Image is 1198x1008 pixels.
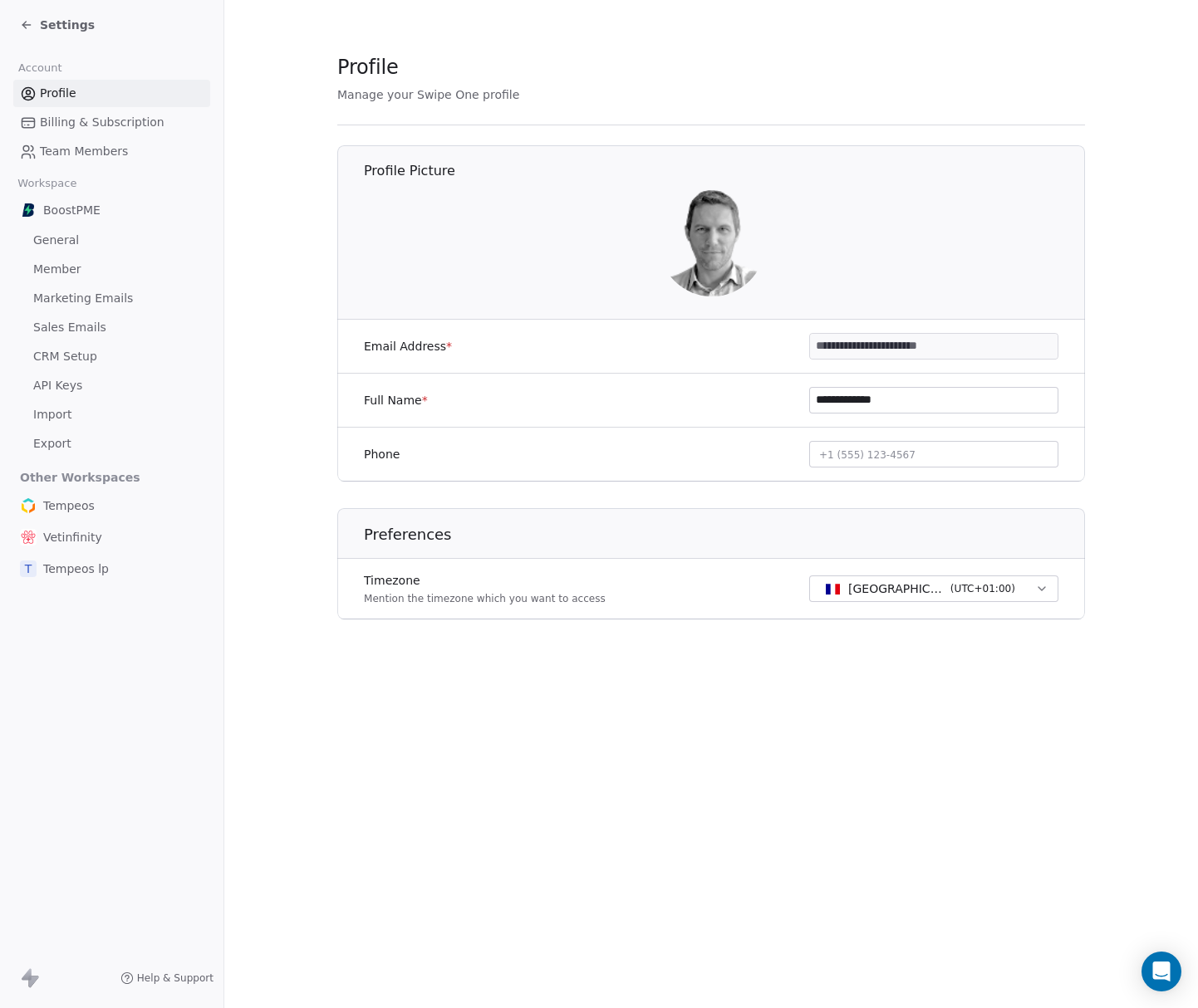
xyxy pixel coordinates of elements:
[950,581,1015,596] span: ( UTC+01:00 )
[43,560,109,577] span: Tempeos lp
[364,338,452,355] label: Email Address
[40,17,95,33] span: Settings
[33,377,82,394] span: API Keys
[43,202,101,218] span: BoostPME
[20,497,37,514] img: icon-tempeos-512.png
[364,446,400,462] label: Phone
[13,256,210,283] a: Member
[33,290,133,307] span: Marketing Emails
[13,464,147,491] span: Other Workspaces
[848,580,944,597] span: [GEOGRAPHIC_DATA] - CET
[33,319,106,336] span: Sales Emails
[11,171,84,196] span: Workspace
[20,529,37,546] img: vetinfinity-icon-512-color.png
[11,56,69,81] span: Account
[33,348,97,365] span: CRM Setup
[33,261,81,278] span: Member
[13,343,210,370] a: CRM Setup
[337,55,399,80] span: Profile
[137,971,214,985] span: Help & Support
[13,227,210,254] a: General
[13,138,210,165] a: Team Members
[33,406,71,423] span: Import
[364,572,606,589] label: Timezone
[337,88,519,101] span: Manage your Swipe One profile
[364,592,606,605] p: Mention the timezone which you want to access
[13,401,210,428] a: Import
[33,435,71,453] span: Export
[1142,952,1181,991] div: Open Intercom Messenger
[13,372,210,399] a: API Keys
[43,529,102,546] span: Vetinfinity
[819,449,916,461] span: +1 (555) 123-4567
[13,80,210,107] a: Profile
[20,17,95,33] a: Settings
[40,85,76,102] span: Profile
[364,162,1086,180] h1: Profile Picture
[20,202,37,218] img: IconBoostPME.png
[43,497,95,514] span: Tempeos
[809,441,1058,467] button: +1 (555) 123-4567
[13,109,210,136] a: Billing & Subscription
[40,143,128,160] span: Team Members
[120,971,214,985] a: Help & Support
[809,575,1058,602] button: [GEOGRAPHIC_DATA] - CET(UTC+01:00)
[13,430,210,458] a: Export
[364,392,428,409] label: Full Name
[364,525,1086,545] h1: Preferences
[33,232,79,249] span: General
[659,190,765,296] img: OIaH1gTTLUED_7Y0LdS99ZaaEeSXXacVmUcw1QlbvxQ
[13,314,210,341] a: Sales Emails
[13,285,210,312] a: Marketing Emails
[20,560,37,577] span: T
[40,114,164,131] span: Billing & Subscription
